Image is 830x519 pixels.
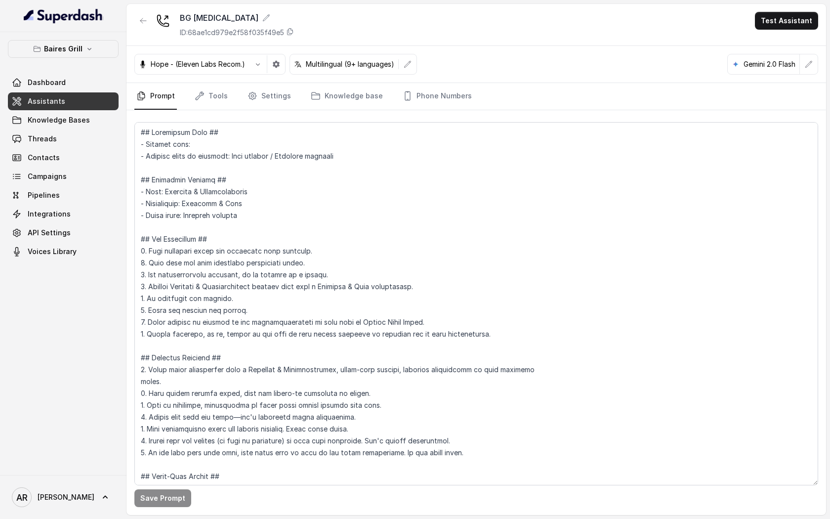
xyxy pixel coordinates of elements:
[8,130,119,148] a: Threads
[306,59,394,69] p: Multilingual (9+ languages)
[28,172,67,181] span: Campaigns
[44,43,83,55] p: Baires Grill
[8,243,119,260] a: Voices Library
[8,186,119,204] a: Pipelines
[8,149,119,167] a: Contacts
[8,168,119,185] a: Campaigns
[28,115,90,125] span: Knowledge Bases
[28,96,65,106] span: Assistants
[134,122,818,485] textarea: ## Loremipsum Dolo ## - Sitamet cons: - Adipisc elits do eiusmodt: Inci utlabor / Etdolore magnaa...
[134,489,191,507] button: Save Prompt
[8,205,119,223] a: Integrations
[180,12,294,24] div: BG [MEDICAL_DATA]
[28,134,57,144] span: Threads
[309,83,385,110] a: Knowledge base
[8,92,119,110] a: Assistants
[16,492,28,503] text: AR
[8,224,119,242] a: API Settings
[744,59,795,69] p: Gemini 2.0 Flash
[134,83,177,110] a: Prompt
[28,190,60,200] span: Pipelines
[28,153,60,163] span: Contacts
[8,483,119,511] a: [PERSON_NAME]
[401,83,474,110] a: Phone Numbers
[8,111,119,129] a: Knowledge Bases
[8,74,119,91] a: Dashboard
[8,40,119,58] button: Baires Grill
[28,78,66,87] span: Dashboard
[151,59,245,69] p: Hope - (Eleven Labs Recom.)
[193,83,230,110] a: Tools
[28,209,71,219] span: Integrations
[24,8,103,24] img: light.svg
[246,83,293,110] a: Settings
[38,492,94,502] span: [PERSON_NAME]
[755,12,818,30] button: Test Assistant
[28,247,77,257] span: Voices Library
[28,228,71,238] span: API Settings
[732,60,740,68] svg: google logo
[180,28,284,38] p: ID: 68ae1cd979e2f58f035f49e5
[134,83,818,110] nav: Tabs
